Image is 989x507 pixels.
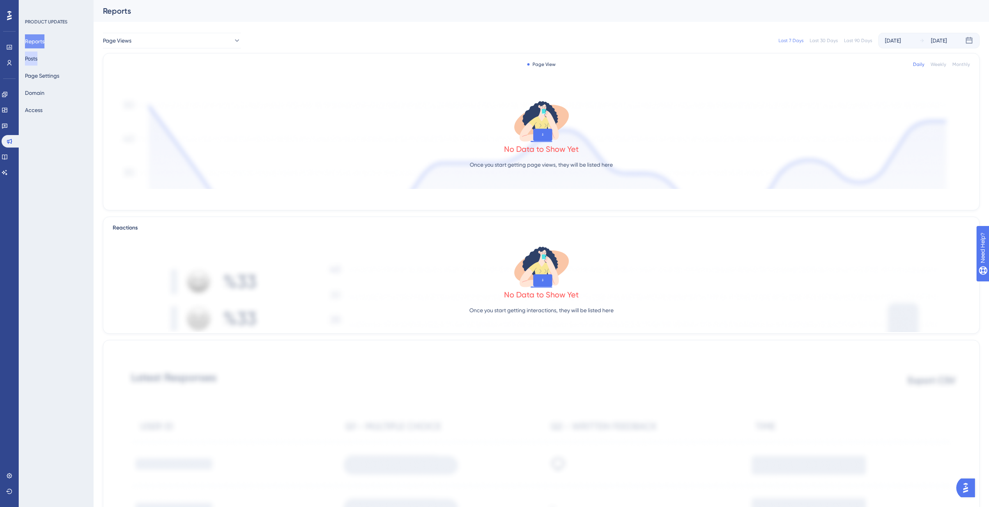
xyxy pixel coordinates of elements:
div: [DATE] [931,36,947,45]
div: Reactions [113,223,970,233]
div: Last 90 Days [844,37,872,44]
div: Last 7 Days [778,37,803,44]
button: Reports [25,34,44,48]
div: Weekly [931,61,946,68]
div: No Data to Show Yet [504,289,579,300]
div: Reports [103,5,960,16]
div: [DATE] [885,36,901,45]
iframe: UserGuiding AI Assistant Launcher [956,476,980,500]
p: Once you start getting interactions, they will be listed here [469,306,614,315]
p: Once you start getting page views, they will be listed here [470,160,613,169]
div: No Data to Show Yet [504,144,579,155]
div: Monthly [952,61,970,68]
span: Need Help? [18,2,49,11]
button: Access [25,103,42,117]
button: Posts [25,52,37,66]
button: Page Settings [25,69,59,83]
div: Last 30 Days [810,37,838,44]
button: Page Views [103,33,241,48]
div: PRODUCT UPDATES [25,19,67,25]
span: Page Views [103,36,131,45]
div: Page View [527,61,556,68]
button: Domain [25,86,44,100]
div: Daily [913,61,924,68]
